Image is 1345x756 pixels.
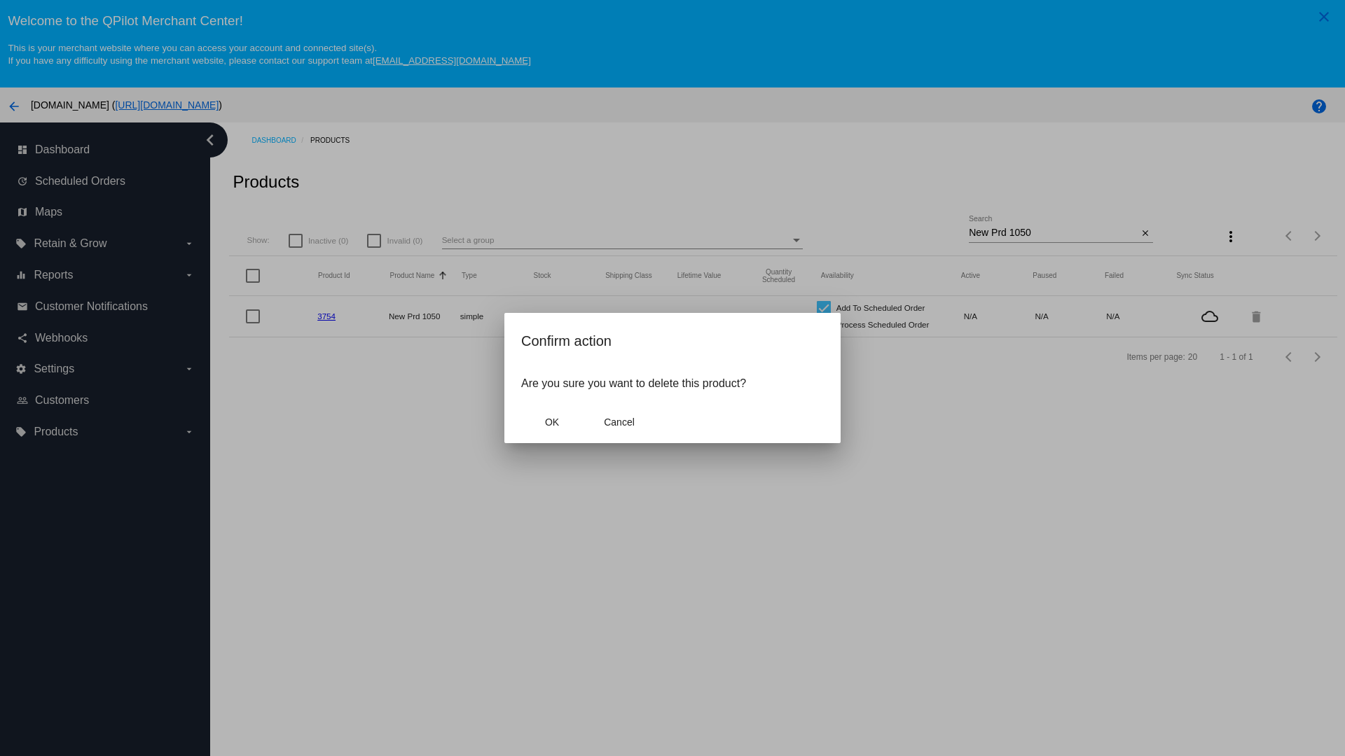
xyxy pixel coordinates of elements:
span: OK [545,416,559,428]
button: Close dialog [521,409,583,435]
span: Cancel [604,416,635,428]
p: Are you sure you want to delete this product? [521,377,824,390]
h2: Confirm action [521,330,824,352]
button: Close dialog [588,409,650,435]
